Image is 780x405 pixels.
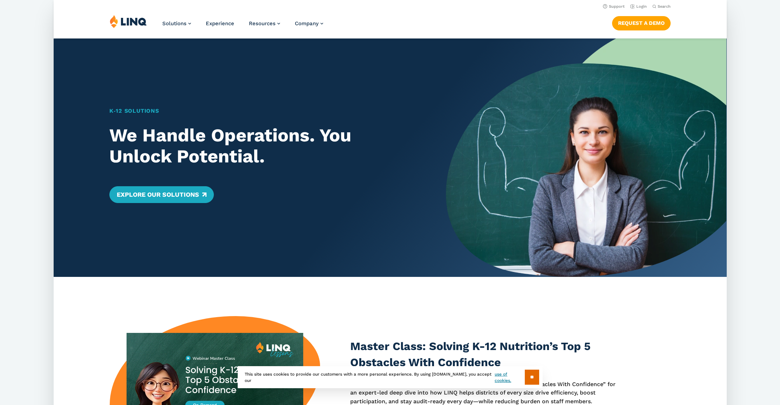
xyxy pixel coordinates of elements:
h3: Master Class: Solving K-12 Nutrition’s Top 5 Obstacles With Confidence [350,338,622,370]
h1: K‑12 Solutions [109,107,419,115]
a: Login [630,4,646,9]
div: This site uses cookies to provide our customers with a more personal experience. By using [DOMAIN... [238,366,543,388]
nav: Utility Navigation [54,2,727,10]
nav: Button Navigation [612,15,670,30]
img: LINQ | K‑12 Software [110,15,147,28]
a: Experience [206,20,234,27]
a: Resources [249,20,280,27]
span: Company [295,20,319,27]
a: use of cookies. [495,371,524,384]
span: Resources [249,20,276,27]
a: Support [603,4,624,9]
span: Search [657,4,670,9]
img: Home Banner [446,39,726,277]
h2: We Handle Operations. You Unlock Potential. [109,125,419,167]
a: Company [295,20,323,27]
button: Open Search Bar [652,4,670,9]
span: Solutions [162,20,186,27]
a: Solutions [162,20,191,27]
a: Explore Our Solutions [109,186,213,203]
a: Request a Demo [612,16,670,30]
nav: Primary Navigation [162,15,323,38]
